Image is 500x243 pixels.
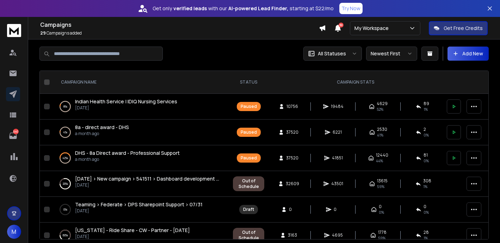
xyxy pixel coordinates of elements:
[7,225,21,239] button: M
[286,155,298,161] span: 37520
[286,181,299,187] span: 32609
[153,5,334,12] p: Get only with our starting at $22/mo
[423,184,427,189] span: 1 %
[379,204,382,209] span: 0
[75,124,129,130] span: 8a - direct award - DHS
[424,209,429,215] span: 0%
[424,101,429,107] span: 89
[331,104,344,109] span: 19484
[444,25,483,32] p: Get Free Credits
[424,204,426,209] span: 0
[63,232,68,239] p: 60 %
[288,232,297,238] span: 3163
[339,3,363,14] button: Try Now
[63,180,68,187] p: 20 %
[332,155,343,161] span: 41851
[75,175,222,182] a: [DATE] > New campaign > 541511 > Dashboard development > SAP
[332,232,343,238] span: 4695
[447,47,489,61] button: Add New
[53,171,229,197] td: 20%[DATE] > New campaign > 541511 > Dashboard development > SAP[DATE]
[241,104,257,109] div: Paused
[40,30,319,36] p: Campaigns added
[377,184,384,189] span: 59 %
[339,23,344,28] span: 50
[424,158,429,164] span: 0 %
[289,207,296,212] span: 0
[53,94,229,120] td: 8%Indian Health Service | IDIQ Nursing Services[DATE]
[376,158,383,164] span: 44 %
[333,129,342,135] span: 6221
[53,120,229,145] td: 4%8a - direct award - DHSa month ago
[243,207,254,212] div: Draft
[75,182,222,188] p: [DATE]
[379,209,384,215] span: 0%
[75,131,129,136] p: a month ago
[237,178,260,189] div: Out of Schedule
[334,207,341,212] span: 0
[366,47,417,61] button: Newest First
[13,129,19,134] p: 640
[377,101,388,107] span: 4629
[377,127,387,132] span: 2530
[331,181,343,187] span: 43501
[75,98,177,105] a: Indian Health Service | IDIQ Nursing Services
[378,230,387,235] span: 1778
[75,227,190,233] span: [US_STATE] - Ride Share - CW - Partner - [DATE]
[286,104,298,109] span: 10756
[75,201,203,208] a: Teaming > Federate > DPS Sharepoint Support > 07/31
[63,103,67,110] p: 8 %
[424,152,428,158] span: 81
[377,178,388,184] span: 13615
[341,5,360,12] p: Try Now
[424,230,429,235] span: 28
[424,107,428,112] span: 1 %
[424,132,429,138] span: 0 %
[377,132,383,138] span: 41 %
[75,208,203,214] p: [DATE]
[62,154,68,162] p: 42 %
[75,227,190,234] a: [US_STATE] - Ride Share - CW - Partner - [DATE]
[429,21,488,35] button: Get Free Credits
[6,129,20,143] a: 640
[241,129,257,135] div: Paused
[377,107,383,112] span: 52 %
[229,71,268,94] th: STATUS
[424,235,428,241] span: 1 %
[53,71,229,94] th: CAMPAIGN NAME
[241,155,257,161] div: Paused
[173,5,207,12] strong: verified leads
[7,24,21,37] img: logo
[75,234,190,239] p: [DATE]
[63,206,67,213] p: 0 %
[53,145,229,171] td: 42%DHS - 8a Direct award - Professional Supporta month ago
[354,25,391,32] p: My Workspace
[286,129,298,135] span: 37520
[75,105,177,111] p: [DATE]
[228,5,288,12] strong: AI-powered Lead Finder,
[237,230,260,241] div: Out of Schedule
[75,175,230,182] span: [DATE] > New campaign > 541511 > Dashboard development > SAP
[376,152,388,158] span: 12440
[423,178,431,184] span: 308
[268,71,443,94] th: CAMPAIGN STATS
[75,150,180,157] a: DHS - 8a Direct award - Professional Support
[318,50,346,57] p: All Statuses
[40,30,46,36] span: 29
[53,197,229,223] td: 0%Teaming > Federate > DPS Sharepoint Support > 07/31[DATE]
[75,124,129,131] a: 8a - direct award - DHS
[40,20,319,29] h1: Campaigns
[424,127,426,132] span: 2
[75,157,180,162] p: a month ago
[378,235,385,241] span: 59 %
[63,129,67,136] p: 4 %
